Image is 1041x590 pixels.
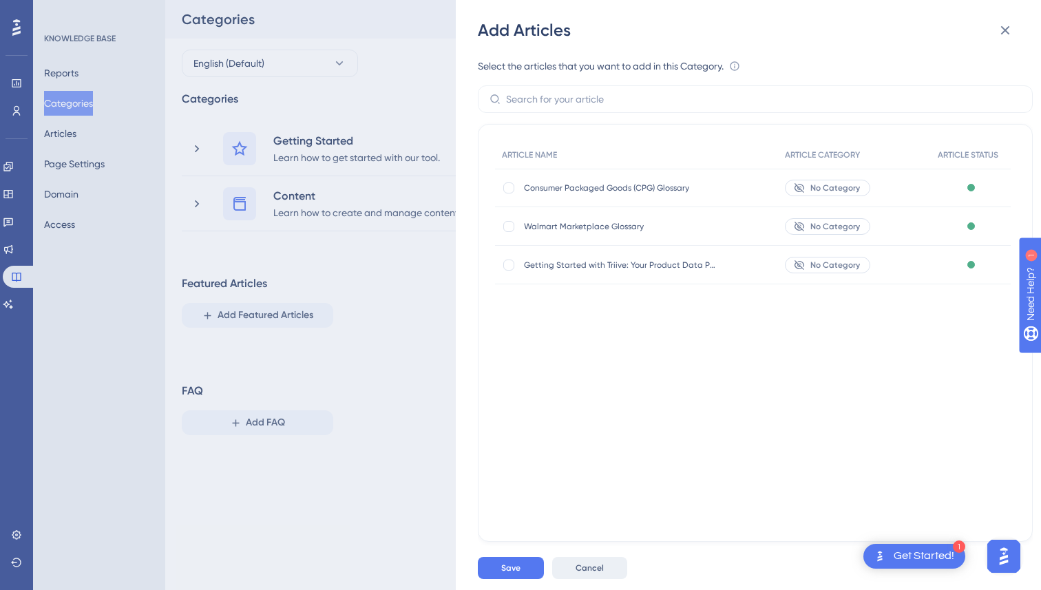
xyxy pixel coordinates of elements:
[810,182,860,193] span: No Category
[524,221,717,232] span: Walmart Marketplace Glossary
[810,221,860,232] span: No Category
[478,19,1022,41] div: Add Articles
[502,149,557,160] span: ARTICLE NAME
[506,92,1021,107] input: Search for your article
[785,149,860,160] span: ARTICLE CATEGORY
[983,536,1024,577] iframe: UserGuiding AI Assistant Launcher
[894,549,954,564] div: Get Started!
[863,544,965,569] div: Open Get Started! checklist, remaining modules: 1
[552,557,627,579] button: Cancel
[938,149,998,160] span: ARTICLE STATUS
[524,182,717,193] span: Consumer Packaged Goods (CPG) Glossary
[478,557,544,579] button: Save
[478,58,724,74] div: Select the articles that you want to add in this Category.
[96,7,100,18] div: 1
[501,562,520,573] span: Save
[576,562,604,573] span: Cancel
[810,260,860,271] span: No Category
[872,548,888,565] img: launcher-image-alternative-text
[953,540,965,553] div: 1
[524,260,717,271] span: Getting Started with Triive: Your Product Data Platform for Smarter Retail Decisions
[32,3,86,20] span: Need Help?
